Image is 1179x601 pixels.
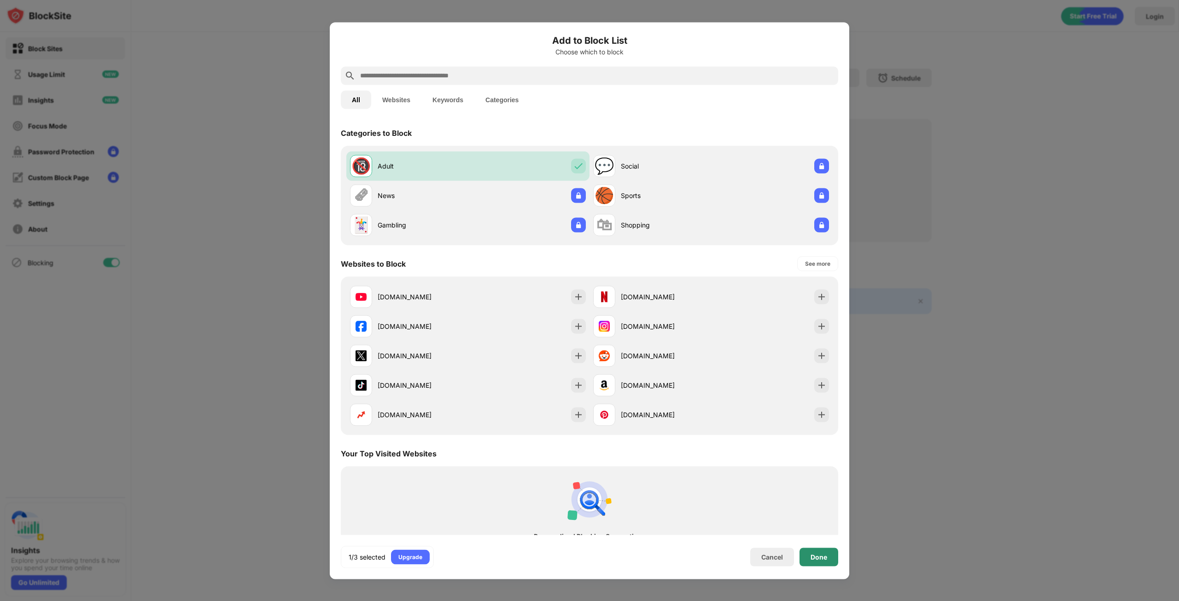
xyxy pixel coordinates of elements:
div: 🗞 [353,186,369,205]
div: 💬 [595,157,614,175]
div: [DOMAIN_NAME] [378,321,468,331]
button: Keywords [421,90,474,109]
button: All [341,90,371,109]
div: Choose which to block [341,48,838,55]
div: Upgrade [398,552,422,561]
div: [DOMAIN_NAME] [621,292,711,302]
img: favicons [599,321,610,332]
div: Personalized Blocking Suggestions [357,532,822,540]
img: favicons [356,409,367,420]
div: [DOMAIN_NAME] [378,380,468,390]
img: favicons [356,350,367,361]
div: Adult [378,161,468,171]
img: search.svg [344,70,356,81]
div: Shopping [621,220,711,230]
div: Categories to Block [341,128,412,137]
div: [DOMAIN_NAME] [621,351,711,361]
img: favicons [356,321,367,332]
div: 1/3 selected [349,552,385,561]
img: personal-suggestions.svg [567,477,612,521]
div: Social [621,161,711,171]
div: 🏀 [595,186,614,205]
div: 🔞 [351,157,371,175]
div: [DOMAIN_NAME] [621,380,711,390]
div: See more [805,259,830,268]
div: 🛍 [596,216,612,234]
div: [DOMAIN_NAME] [621,410,711,420]
button: Websites [371,90,421,109]
img: favicons [356,291,367,302]
div: Websites to Block [341,259,406,268]
div: Cancel [761,553,783,561]
img: favicons [599,291,610,302]
img: favicons [599,409,610,420]
div: 🃏 [351,216,371,234]
div: Sports [621,191,711,200]
div: Gambling [378,220,468,230]
img: favicons [599,379,610,391]
div: [DOMAIN_NAME] [378,410,468,420]
div: [DOMAIN_NAME] [378,351,468,361]
button: Categories [474,90,530,109]
div: [DOMAIN_NAME] [378,292,468,302]
img: favicons [356,379,367,391]
div: [DOMAIN_NAME] [621,321,711,331]
div: Your Top Visited Websites [341,449,437,458]
h6: Add to Block List [341,33,838,47]
div: Done [811,553,827,560]
div: News [378,191,468,200]
img: favicons [599,350,610,361]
